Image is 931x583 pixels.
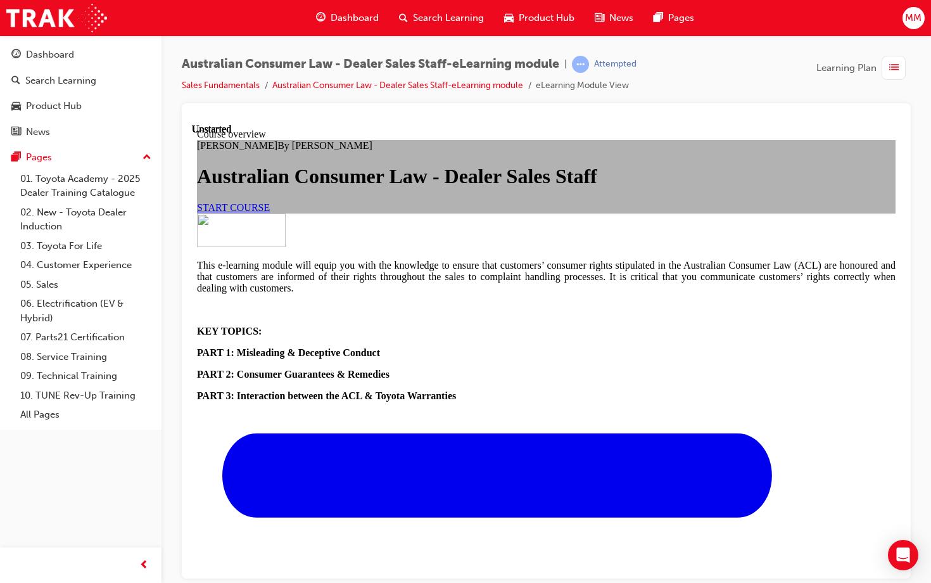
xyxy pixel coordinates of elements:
[15,236,156,256] a: 03. Toyota For Life
[26,48,74,62] div: Dashboard
[5,41,704,65] h1: Australian Consumer Law - Dealer Sales Staff
[6,4,107,32] img: Trak
[139,558,149,573] span: prev-icon
[399,10,408,26] span: search-icon
[816,61,877,75] span: Learning Plan
[15,203,156,236] a: 02. New - Toyota Dealer Induction
[15,169,156,203] a: 01. Toyota Academy - 2025 Dealer Training Catalogue
[5,79,78,89] a: START COURSE
[494,5,585,31] a: car-iconProduct Hub
[316,10,326,26] span: guage-icon
[888,540,918,570] div: Open Intercom Messenger
[11,75,20,87] span: search-icon
[572,56,589,73] span: learningRecordVerb_ATTEMPT-icon
[15,386,156,406] a: 10. TUNE Rev-Up Training
[15,328,156,347] a: 07. Parts21 Certification
[594,58,636,70] div: Attempted
[25,74,96,88] div: Search Learning
[11,101,21,112] span: car-icon
[331,11,379,25] span: Dashboard
[5,146,156,169] button: Pages
[668,11,694,25] span: Pages
[272,80,523,91] a: Australian Consumer Law - Dealer Sales Staff-eLearning module
[15,347,156,367] a: 08. Service Training
[5,5,74,16] span: Course overview
[595,10,604,26] span: news-icon
[182,80,260,91] a: Sales Fundamentals
[5,69,156,93] a: Search Learning
[15,366,156,386] a: 09. Technical Training
[5,41,156,146] button: DashboardSearch LearningProduct HubNews
[5,202,70,213] strong: KEY TOPICS:
[905,11,921,25] span: MM
[5,224,188,234] strong: PART 1: Misleading & Deceptive Conduct
[504,10,514,26] span: car-icon
[11,152,21,163] span: pages-icon
[389,5,494,31] a: search-iconSearch Learning
[654,10,663,26] span: pages-icon
[85,16,180,27] span: By [PERSON_NAME]
[11,127,21,138] span: news-icon
[26,125,50,139] div: News
[306,5,389,31] a: guage-iconDashboard
[5,136,704,170] p: This e-learning module will equip you with the knowledge to ensure that customers’ consumer right...
[15,294,156,328] a: 06. Electrification (EV & Hybrid)
[902,7,925,29] button: MM
[15,405,156,425] a: All Pages
[182,57,559,72] span: Australian Consumer Law - Dealer Sales Staff-eLearning module
[5,267,264,278] strong: PART 3: Interaction between the ACL & Toyota Warranties
[5,94,156,118] a: Product Hub
[889,60,899,76] span: list-icon
[816,56,911,80] button: Learning Plan
[15,255,156,275] a: 04. Customer Experience
[5,43,156,67] a: Dashboard
[564,57,567,72] span: |
[5,120,156,144] a: News
[26,150,52,165] div: Pages
[643,5,704,31] a: pages-iconPages
[519,11,574,25] span: Product Hub
[26,99,82,113] div: Product Hub
[536,79,629,93] li: eLearning Module View
[15,275,156,295] a: 05. Sales
[5,16,85,27] span: [PERSON_NAME]
[11,49,21,61] span: guage-icon
[585,5,643,31] a: news-iconNews
[5,245,198,256] strong: PART 2: Consumer Guarantees & Remedies
[142,150,151,166] span: up-icon
[413,11,484,25] span: Search Learning
[609,11,633,25] span: News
